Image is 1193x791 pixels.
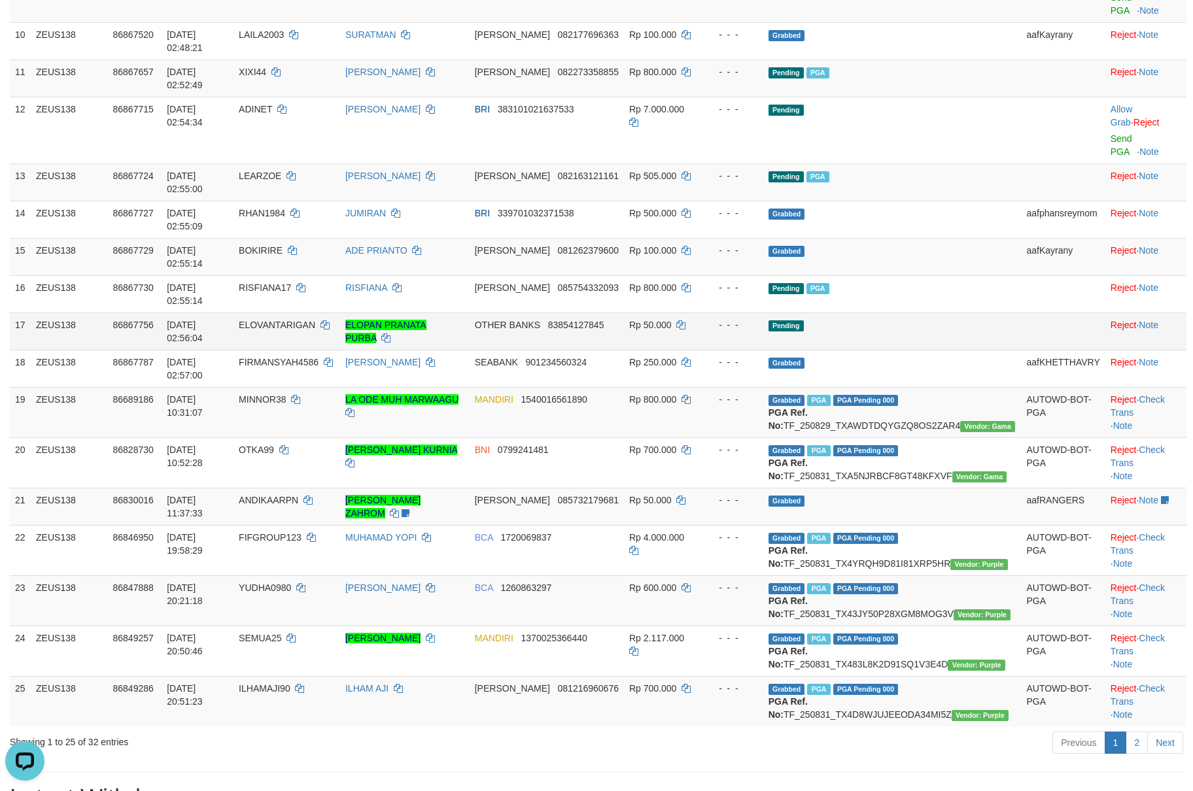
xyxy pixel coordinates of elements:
[1111,104,1132,127] a: Allow Grab
[1111,582,1165,606] a: Check Trans
[1105,59,1186,97] td: ·
[239,282,291,293] span: RISFIANA17
[1139,357,1158,367] a: Note
[1105,488,1186,525] td: ·
[708,103,758,116] div: - - -
[708,581,758,594] div: - - -
[31,22,107,59] td: ZEUS138
[1021,437,1105,488] td: AUTOWD-BOT-PGA
[1021,238,1105,275] td: aafKayrany
[769,633,805,645] span: Grabbed
[833,395,899,406] span: PGA Pending
[345,532,417,543] a: MUHAMAD YOPI
[1111,67,1137,77] a: Reject
[31,350,107,387] td: ZEUS138
[763,575,1022,626] td: TF_250831_TX43JY50P28XGM8MOG3V
[10,201,31,238] td: 14
[475,683,550,694] span: [PERSON_NAME]
[948,660,1005,671] span: Vendor URL: https://trx4.1velocity.biz
[239,104,272,114] span: ADINET
[1105,575,1186,626] td: · ·
[769,30,805,41] span: Grabbed
[475,495,550,505] span: [PERSON_NAME]
[1139,171,1158,181] a: Note
[1111,495,1137,505] a: Reject
[475,282,550,293] span: [PERSON_NAME]
[239,633,281,643] span: SEMUA25
[708,65,758,78] div: - - -
[1139,29,1158,40] a: Note
[475,394,513,405] span: MANDIRI
[708,443,758,456] div: - - -
[954,609,1011,620] span: Vendor URL: https://trx4.1velocity.biz
[1111,633,1165,656] a: Check Trans
[167,495,203,518] span: [DATE] 11:37:33
[10,437,31,488] td: 20
[10,525,31,575] td: 22
[345,320,426,343] a: ELOPAN PRANATA PURBA
[1113,558,1133,569] a: Note
[239,495,298,505] span: ANDIKAARPN
[475,532,493,543] span: BCA
[239,532,302,543] span: FIFGROUP123
[345,104,421,114] a: [PERSON_NAME]
[1111,633,1137,643] a: Reject
[807,583,830,594] span: Marked by aafnoeunsreypich
[769,105,804,116] span: Pending
[1111,320,1137,330] a: Reject
[1111,357,1137,367] a: Reject
[629,171,676,181] span: Rp 505.000
[1113,659,1133,669] a: Note
[558,683,619,694] span: Copy 081216960676 to clipboard
[629,357,676,367] span: Rp 250.000
[10,350,31,387] td: 18
[113,357,154,367] span: 86867787
[1113,471,1133,481] a: Note
[239,320,315,330] span: ELOVANTARIGAN
[1139,245,1158,256] a: Note
[113,67,154,77] span: 86867657
[1105,238,1186,275] td: ·
[1021,387,1105,437] td: AUTOWD-BOT-PGA
[629,532,684,543] span: Rp 4.000.000
[1105,201,1186,238] td: ·
[769,209,805,220] span: Grabbed
[1021,525,1105,575] td: AUTOWD-BOT-PGA
[10,575,31,626] td: 23
[475,104,490,114] span: BRI
[558,29,619,40] span: Copy 082177696363 to clipboard
[1105,676,1186,726] td: · ·
[807,684,830,695] span: Marked by aafRornrotha
[239,245,283,256] span: BOKIRIRE
[345,29,396,40] a: SURATMAN
[708,28,758,41] div: - - -
[629,320,672,330] span: Rp 50.000
[10,22,31,59] td: 10
[10,275,31,312] td: 16
[10,387,31,437] td: 19
[345,445,457,455] a: [PERSON_NAME] KURNIA
[1105,387,1186,437] td: · ·
[345,683,389,694] a: ILHAM AJI
[31,626,107,676] td: ZEUS138
[1105,97,1186,163] td: ·
[31,163,107,201] td: ZEUS138
[475,320,540,330] span: OTHER BANKS
[1111,29,1137,40] a: Reject
[629,683,676,694] span: Rp 700.000
[113,104,154,114] span: 86867715
[769,545,808,569] b: PGA Ref. No:
[113,394,154,405] span: 86689186
[806,67,829,78] span: Marked by aafchomsokheang
[1139,495,1158,505] a: Note
[31,201,107,238] td: ZEUS138
[708,682,758,695] div: - - -
[475,633,513,643] span: MANDIRI
[239,394,286,405] span: MINNOR38
[475,245,550,256] span: [PERSON_NAME]
[1021,676,1105,726] td: AUTOWD-BOT-PGA
[345,495,421,518] a: [PERSON_NAME] ZAHROM
[167,67,203,90] span: [DATE] 02:52:49
[498,208,574,218] span: Copy 339701032371538 to clipboard
[1105,626,1186,676] td: · ·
